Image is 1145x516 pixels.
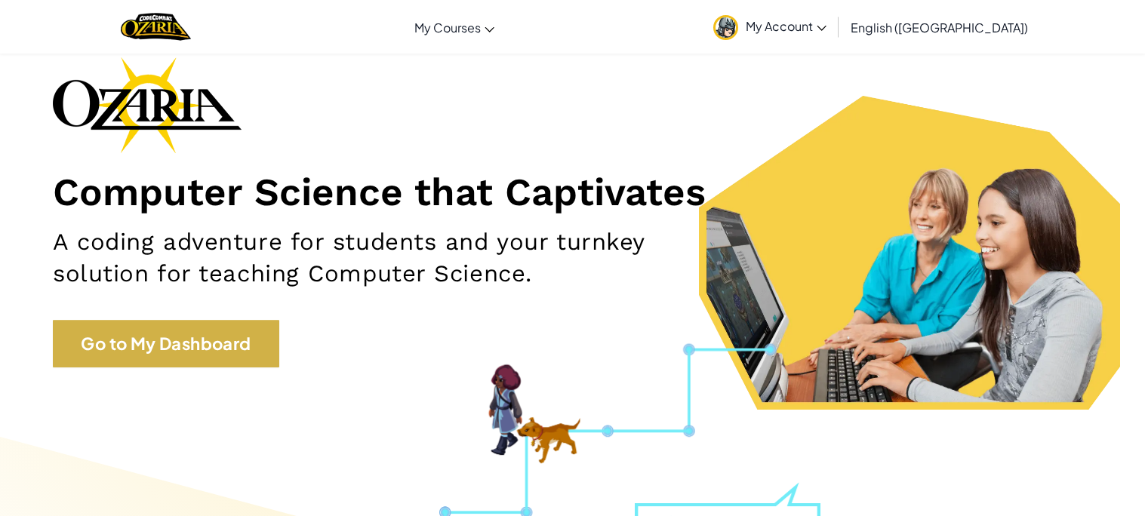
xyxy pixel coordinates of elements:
img: Home [121,11,191,42]
h1: Computer Science that Captivates [53,168,1092,215]
a: Ozaria by CodeCombat logo [121,11,191,42]
h2: A coding adventure for students and your turnkey solution for teaching Computer Science. [53,226,749,290]
img: avatar [713,15,738,40]
img: Ozaria branding logo [53,57,242,153]
span: My Account [746,18,826,34]
a: My Account [706,3,834,51]
a: English ([GEOGRAPHIC_DATA]) [843,7,1036,48]
a: My Courses [407,7,502,48]
span: My Courses [414,20,481,35]
span: English ([GEOGRAPHIC_DATA]) [851,20,1028,35]
a: Go to My Dashboard [53,320,279,367]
